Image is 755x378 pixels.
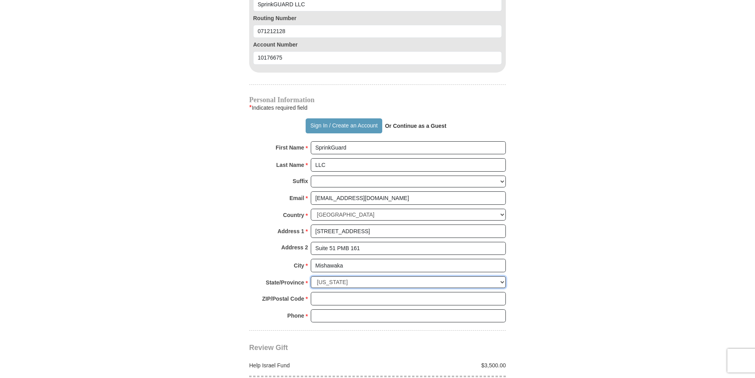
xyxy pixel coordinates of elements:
strong: Email [289,193,304,204]
strong: Suffix [293,176,308,187]
strong: ZIP/Postal Code [262,293,304,304]
strong: Country [283,210,304,221]
span: Review Gift [249,344,288,352]
label: Account Number [253,41,502,49]
strong: Last Name [276,159,304,170]
h4: Personal Information [249,97,506,103]
div: Help Israel Fund [245,361,378,369]
strong: Or Continue as a Guest [385,123,447,129]
div: Indicates required field [249,103,506,112]
button: Sign In / Create an Account [306,118,382,133]
strong: City [294,260,304,271]
strong: State/Province [266,277,304,288]
strong: First Name [276,142,304,153]
strong: Phone [287,310,304,321]
strong: Address 2 [281,242,308,253]
div: $3,500.00 [377,361,510,369]
strong: Address 1 [278,226,304,237]
label: Routing Number [253,14,502,22]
